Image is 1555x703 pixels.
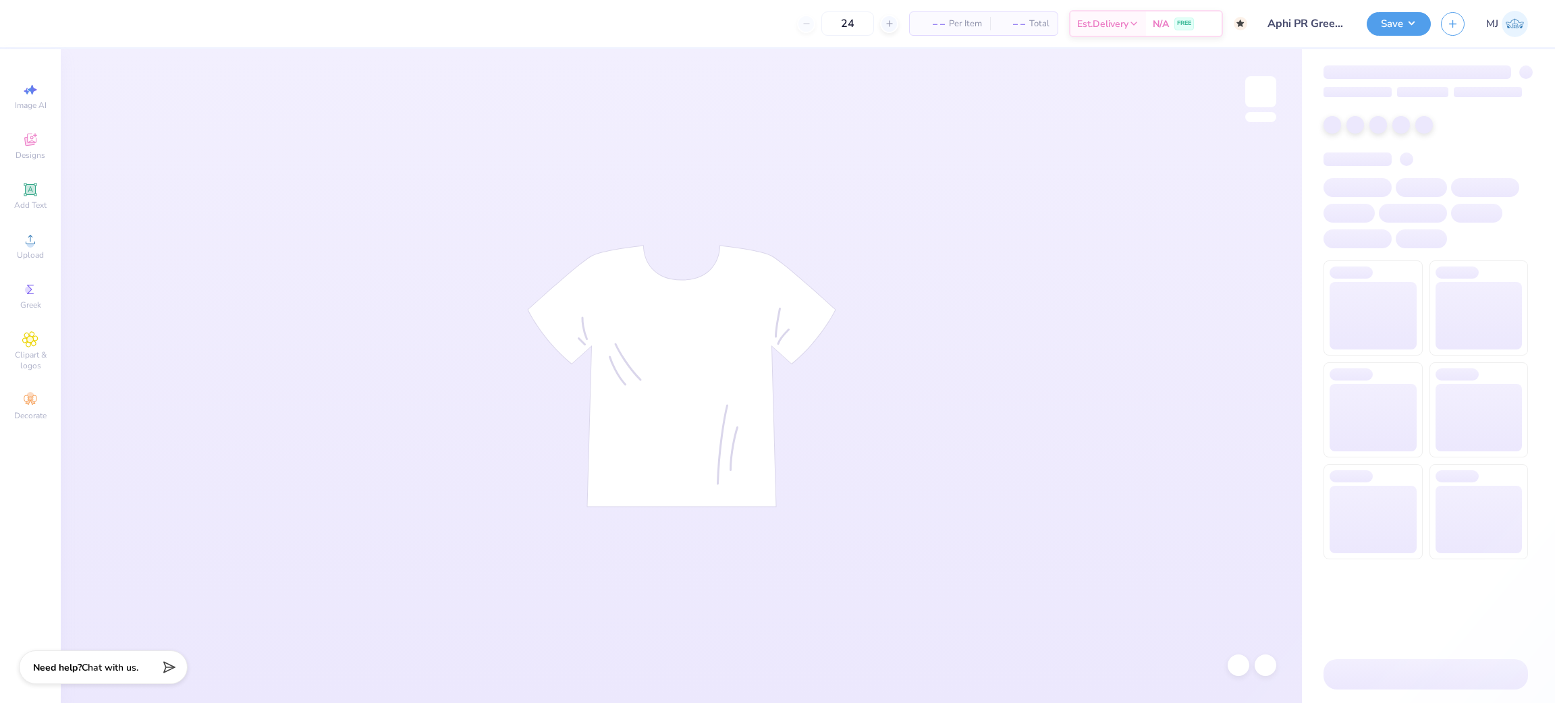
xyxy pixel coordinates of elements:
span: MJ [1486,16,1498,32]
span: Est. Delivery [1077,17,1128,31]
input: Untitled Design [1257,10,1357,37]
span: FREE [1177,19,1191,28]
a: MJ [1486,11,1528,37]
span: Upload [17,250,44,260]
img: Mark Joshua Mullasgo [1502,11,1528,37]
span: Per Item [949,17,982,31]
strong: Need help? [33,661,82,674]
button: Save [1367,12,1431,36]
span: Add Text [14,200,47,210]
img: tee-skeleton.svg [527,245,836,507]
span: Greek [20,300,41,310]
span: Image AI [15,100,47,111]
span: Total [1029,17,1049,31]
span: – – [998,17,1025,31]
span: Decorate [14,410,47,421]
span: Clipart & logos [7,349,54,371]
span: N/A [1153,17,1169,31]
input: – – [821,11,874,36]
span: – – [918,17,945,31]
span: Designs [16,150,45,161]
span: Chat with us. [82,661,138,674]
